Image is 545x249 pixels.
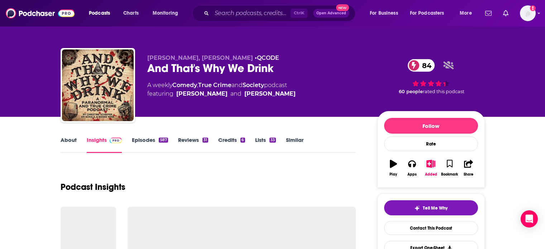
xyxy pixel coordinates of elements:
a: 84 [408,59,435,72]
a: Episodes587 [132,137,168,153]
button: Show profile menu [520,5,536,21]
img: Podchaser - Follow, Share and Rate Podcasts [6,6,75,20]
span: 60 people [399,89,423,94]
span: For Podcasters [410,8,444,18]
a: InsightsPodchaser Pro [87,137,122,153]
img: User Profile [520,5,536,21]
span: Monitoring [153,8,178,18]
span: and [231,82,243,88]
a: Contact This Podcast [384,221,478,235]
a: Comedy [172,82,197,88]
div: Bookmark [441,172,458,177]
span: 84 [415,59,435,72]
span: , [197,82,198,88]
div: Search podcasts, credits, & more... [199,5,362,21]
div: Rate [384,137,478,151]
span: Logged in as NickG [520,5,536,21]
a: Charts [119,8,143,19]
div: 587 [159,138,168,143]
a: True Crime [198,82,231,88]
img: And That's Why We Drink [62,49,134,121]
button: tell me why sparkleTell Me Why [384,200,478,215]
span: [PERSON_NAME], [PERSON_NAME] [147,54,253,61]
a: Show notifications dropdown [482,7,494,19]
button: open menu [405,8,455,19]
button: open menu [148,8,187,19]
a: [PERSON_NAME] [176,90,228,98]
button: Apps [403,155,421,181]
a: QCODE [257,54,279,61]
span: New [336,4,349,11]
div: Play [389,172,397,177]
button: open menu [84,8,119,19]
div: Open Intercom Messenger [521,210,538,228]
div: Added [425,172,437,177]
span: More [460,8,472,18]
a: Lists33 [255,137,276,153]
span: featuring [147,90,296,98]
a: Similar [286,137,303,153]
div: 31 [202,138,208,143]
a: Reviews31 [178,137,208,153]
a: Credits6 [218,137,245,153]
div: 84 60 peoplerated this podcast [377,54,485,99]
div: Share [464,172,473,177]
button: Added [421,155,440,181]
div: 33 [269,138,276,143]
span: • [255,54,279,61]
h1: Podcast Insights [61,182,125,192]
button: Play [384,155,403,181]
button: Bookmark [440,155,459,181]
img: Podchaser Pro [110,138,122,143]
button: open menu [365,8,407,19]
a: About [61,137,77,153]
a: [PERSON_NAME] [244,90,296,98]
div: Apps [407,172,417,177]
a: Show notifications dropdown [500,7,511,19]
button: Open AdvancedNew [313,9,349,18]
span: and [230,90,242,98]
button: Follow [384,118,478,134]
img: tell me why sparkle [414,205,420,211]
span: Open Advanced [316,11,346,15]
span: Tell Me Why [423,205,448,211]
button: Share [459,155,478,181]
svg: Add a profile image [530,5,536,11]
div: A weekly podcast [147,81,296,98]
button: open menu [455,8,481,19]
a: Society [243,82,264,88]
input: Search podcasts, credits, & more... [212,8,291,19]
span: Podcasts [89,8,110,18]
div: 6 [240,138,245,143]
span: rated this podcast [423,89,464,94]
span: Charts [123,8,139,18]
span: For Business [370,8,398,18]
span: Ctrl K [291,9,307,18]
